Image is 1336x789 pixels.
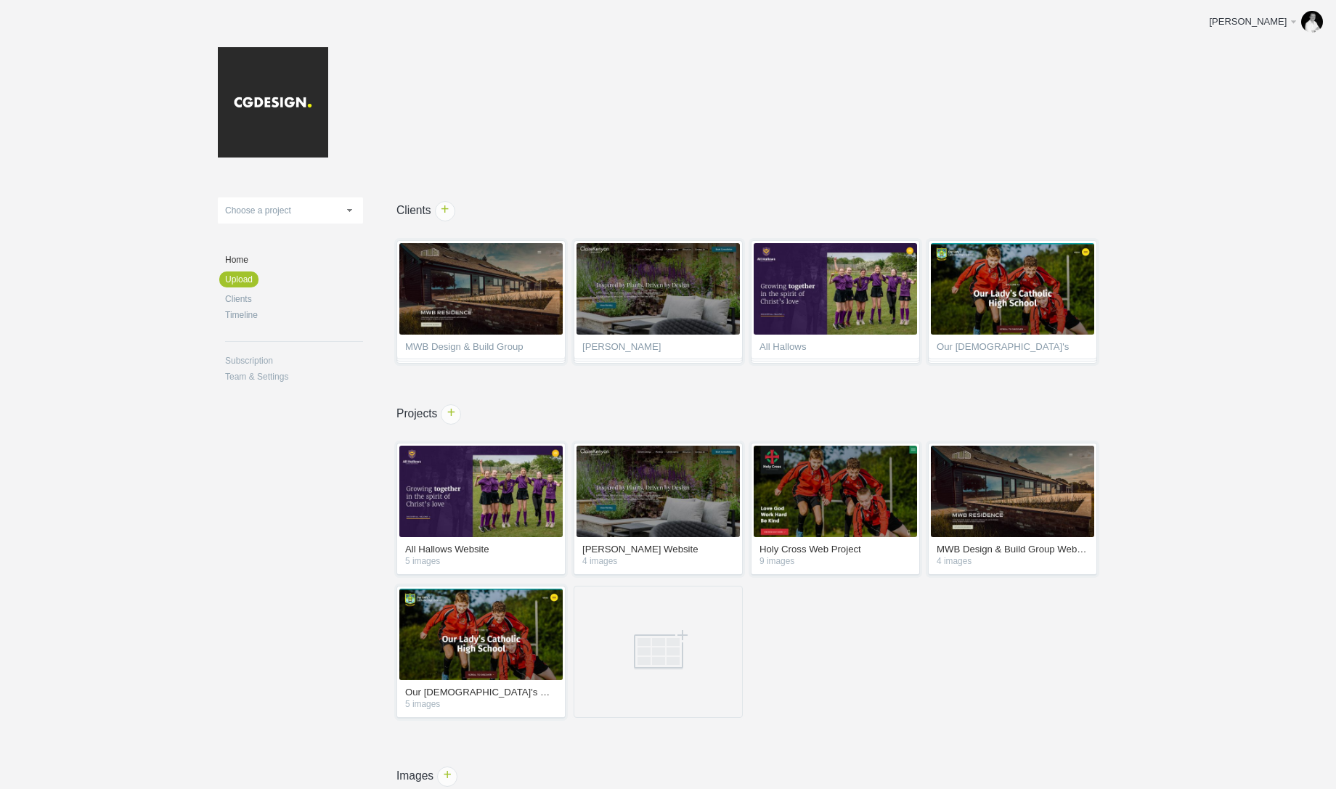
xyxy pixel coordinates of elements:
a: Home [225,255,363,264]
img: cgdesign_k2dhbd_thumb.jpg [754,446,917,537]
img: cgdesign_laei5m_thumb.jpg [399,243,563,335]
img: cgdesign_nz18a5_thumb.jpg [577,446,740,537]
img: cgdesign-logo_20181107023645.jpg [218,47,328,158]
a: Our [DEMOGRAPHIC_DATA]'s Website Project [405,687,557,700]
a: Team & Settings [225,372,363,381]
span: + [441,405,460,424]
a: Upload [219,271,258,287]
a: [PERSON_NAME] Website [582,544,734,557]
a: + [441,404,461,425]
em: 4 images [582,557,734,566]
span: + [438,767,457,786]
a: Subscription [225,356,363,365]
img: cgdesign_laei5m_thumb.jpg [931,446,1094,537]
em: 5 images [405,700,557,709]
span: Our [DEMOGRAPHIC_DATA]'s [937,342,1088,356]
a: + [437,766,457,787]
a: All Hallows Website [405,544,557,557]
a: [PERSON_NAME] [574,240,743,364]
h1: Clients [363,205,1139,216]
h1: Images [363,770,1139,782]
span: + [436,202,455,221]
a: Timeline [225,311,363,319]
img: cgdesign_mhkg5u_thumb.jpg [399,446,563,537]
span: [PERSON_NAME] [582,342,734,356]
a: Our [DEMOGRAPHIC_DATA]'s [928,240,1097,364]
span: Choose a project [225,205,291,216]
img: b266d24ef14a10db8de91460bb94a5c0 [1301,11,1323,33]
a: Drag an image here or click to create a new project [574,586,743,718]
em: 9 images [759,557,911,566]
em: 4 images [937,557,1088,566]
a: Clients [225,295,363,303]
a: MWB Design & Build Group Website [937,544,1088,557]
img: cgdesign_mhkg5u_thumb.jpg [754,243,917,335]
a: All Hallows [751,240,920,364]
h1: Projects [363,408,1139,420]
div: [PERSON_NAME] [1209,15,1288,29]
img: cgdesign_wygf1p_thumb.jpg [399,589,563,680]
a: + [435,201,455,221]
span: All Hallows [759,342,911,356]
a: [PERSON_NAME] [1198,7,1329,36]
img: cgdesign_wygf1p_thumb.jpg [931,243,1094,335]
a: Holy Cross Web Project [759,544,911,557]
img: cgdesign_nz18a5_thumb.jpg [577,243,740,335]
a: MWB Design & Build Group [396,240,566,364]
em: 5 images [405,557,557,566]
span: MWB Design & Build Group [405,342,557,356]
